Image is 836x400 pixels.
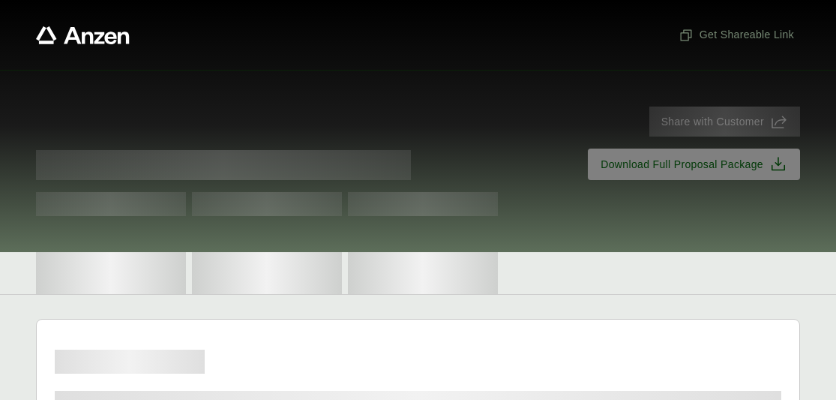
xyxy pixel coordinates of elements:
span: Test [348,192,498,216]
a: Anzen website [36,26,130,44]
span: Get Shareable Link [679,27,794,43]
span: Test [36,192,186,216]
span: Share with Customer [661,114,764,130]
span: Proposal for [36,150,411,180]
span: Test [192,192,342,216]
button: Get Shareable Link [673,21,800,49]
